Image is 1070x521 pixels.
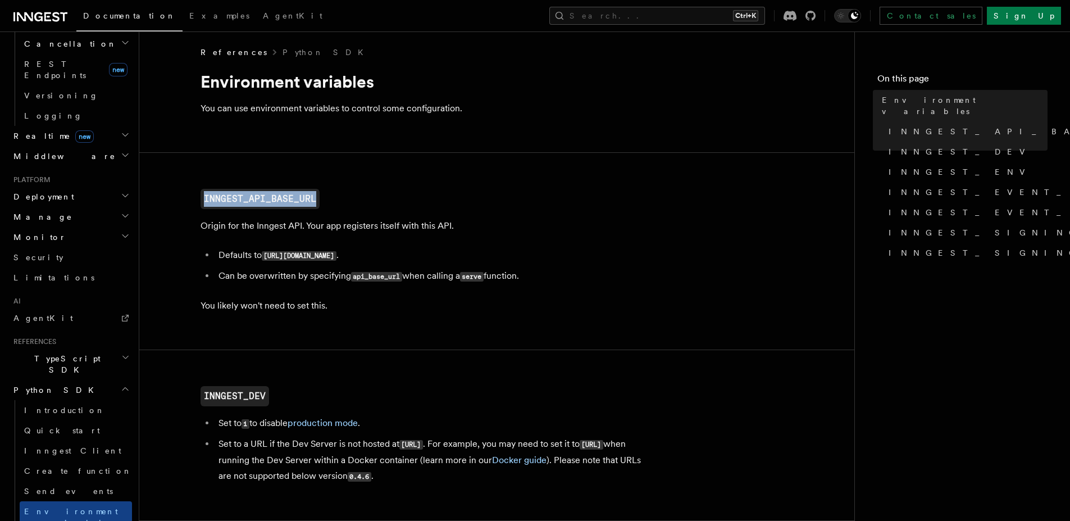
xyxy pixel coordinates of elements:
[884,121,1048,142] a: INNGEST_API_BASE_URL
[24,60,86,80] span: REST Endpoints
[20,38,117,49] span: Cancellation
[20,441,132,461] a: Inngest Client
[884,223,1048,243] a: INNGEST_SIGNING_KEY
[889,166,1032,178] span: INNGEST_ENV
[9,337,56,346] span: References
[20,54,132,85] a: REST Endpointsnew
[13,314,73,323] span: AgentKit
[733,10,758,21] kbd: Ctrl+K
[242,419,249,429] code: 1
[9,297,21,306] span: AI
[24,91,98,100] span: Versioning
[201,189,320,209] a: INNGEST_API_BASE_URL
[20,34,132,54] button: Cancellation
[884,142,1048,162] a: INNGEST_DEV
[492,455,547,465] a: Docker guide
[399,440,423,450] code: [URL]
[24,466,132,475] span: Create function
[201,47,267,58] span: References
[9,353,121,375] span: TypeScript SDK
[13,273,94,282] span: Limitations
[83,11,176,20] span: Documentation
[351,272,402,282] code: api_base_url
[215,436,650,484] li: Set to a URL if the Dev Server is not hosted at . For example, you may need to set it to when run...
[9,348,132,380] button: TypeScript SDK
[9,308,132,328] a: AgentKit
[288,418,358,428] a: production mode
[9,130,94,142] span: Realtime
[75,130,94,143] span: new
[24,446,121,455] span: Inngest Client
[9,191,74,202] span: Deployment
[9,232,66,243] span: Monitor
[201,386,269,406] a: INNGEST_DEV
[549,7,765,25] button: Search...Ctrl+K
[9,247,132,268] a: Security
[24,487,113,496] span: Send events
[877,90,1048,121] a: Environment variables
[215,415,650,432] li: Set to to disable .
[877,72,1048,90] h4: On this page
[189,11,249,20] span: Examples
[20,400,132,420] a: Introduction
[884,162,1048,182] a: INNGEST_ENV
[215,247,650,264] li: Defaults to .
[9,151,116,162] span: Middleware
[9,175,51,184] span: Platform
[215,268,650,284] li: Can be overwritten by specifying when calling a function.
[884,202,1048,223] a: INNGEST_EVENT_KEY
[889,146,1032,157] span: INNGEST_DEV
[880,7,982,25] a: Contact sales
[9,146,132,166] button: Middleware
[9,227,132,247] button: Monitor
[9,126,132,146] button: Realtimenew
[76,3,183,31] a: Documentation
[201,71,650,92] h1: Environment variables
[20,420,132,441] a: Quick start
[13,253,63,262] span: Security
[262,251,336,261] code: [URL][DOMAIN_NAME]
[9,207,132,227] button: Manage
[24,426,100,435] span: Quick start
[884,182,1048,202] a: INNGEST_EVENT_API_BASE_URL
[882,94,1048,117] span: Environment variables
[20,481,132,501] a: Send events
[580,440,603,450] code: [URL]
[20,85,132,106] a: Versioning
[9,380,132,400] button: Python SDK
[283,47,370,58] a: Python SDK
[20,461,132,481] a: Create function
[9,268,132,288] a: Limitations
[9,384,101,396] span: Python SDK
[884,243,1048,263] a: INNGEST_SIGNING_KEY_FALLBACK
[109,63,128,76] span: new
[183,3,256,30] a: Examples
[24,111,83,120] span: Logging
[460,272,484,282] code: serve
[987,7,1061,25] a: Sign Up
[9,187,132,207] button: Deployment
[201,298,650,314] p: You likely won't need to set this.
[20,106,132,126] a: Logging
[201,101,650,116] p: You can use environment variables to control some configuration.
[834,9,861,22] button: Toggle dark mode
[263,11,322,20] span: AgentKit
[201,218,650,234] p: Origin for the Inngest API. Your app registers itself with this API.
[348,472,371,482] code: 0.4.6
[24,406,105,415] span: Introduction
[9,211,72,223] span: Manage
[256,3,329,30] a: AgentKit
